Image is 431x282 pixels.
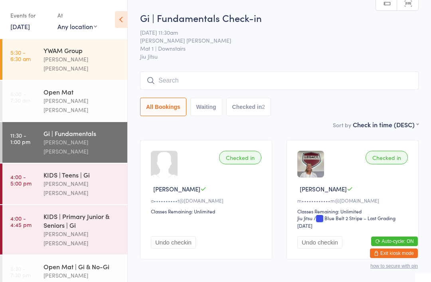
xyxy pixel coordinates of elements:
span: [DATE] 11:30am [140,28,406,36]
div: KIDS | Teens | Gi [43,170,121,179]
div: Checked in [366,151,408,164]
div: Open Mat | Gi & No-Gi [43,262,121,271]
span: [PERSON_NAME] [300,185,347,193]
div: [PERSON_NAME] [PERSON_NAME] [43,229,121,248]
div: Events for [10,9,49,22]
button: Undo checkin [151,236,196,248]
div: At [57,9,97,22]
div: Open Mat [43,87,121,96]
img: image1710539124.png [297,151,324,177]
div: Jiu Jitsu [297,215,312,221]
div: Classes Remaining: Unlimited [151,208,264,215]
span: Mat 1 | Downstairs [140,44,406,52]
time: 4:00 - 5:00 pm [10,174,32,186]
div: m••••••••••••m@[DOMAIN_NAME] [297,197,410,204]
button: Auto-cycle: ON [371,237,418,246]
div: Check in time (DESC) [353,120,419,129]
div: Classes Remaining: Unlimited [297,208,410,215]
span: [PERSON_NAME] [153,185,200,193]
div: Checked in [219,151,261,164]
div: a••••••••••t@[DOMAIN_NAME] [151,197,264,204]
button: Undo checkin [297,236,342,248]
div: YWAM Group [43,46,121,55]
div: [PERSON_NAME] [PERSON_NAME] [43,96,121,114]
time: 11:30 - 1:00 pm [10,132,30,145]
time: 5:30 - 7:30 pm [10,265,31,278]
span: Jiu Jitsu [140,52,419,60]
time: 4:00 - 4:45 pm [10,215,32,228]
button: Waiting [190,98,222,116]
span: / Blue Belt 2 Stripe – Last Grading [DATE] [297,215,395,229]
div: [PERSON_NAME] [PERSON_NAME] [43,179,121,197]
div: Any location [57,22,97,31]
a: 5:30 -6:30 amYWAM Group[PERSON_NAME] [PERSON_NAME] [2,39,127,80]
input: Search [140,71,419,90]
label: Sort by [333,121,351,129]
button: Checked in2 [226,98,271,116]
div: Gi | Fundamentals [43,129,121,138]
time: 6:00 - 7:30 am [10,91,30,103]
a: 6:00 -7:30 amOpen Mat[PERSON_NAME] [PERSON_NAME] [2,81,127,121]
div: [PERSON_NAME] [PERSON_NAME] [43,55,121,73]
div: KIDS | Primary Junior & Seniors | Gi [43,212,121,229]
button: All Bookings [140,98,186,116]
div: 2 [262,104,265,110]
a: 11:30 -1:00 pmGi | Fundamentals[PERSON_NAME] [PERSON_NAME] [2,122,127,163]
button: Exit kiosk mode [370,248,418,258]
span: [PERSON_NAME] [PERSON_NAME] [140,36,406,44]
a: 4:00 -5:00 pmKIDS | Teens | Gi[PERSON_NAME] [PERSON_NAME] [2,164,127,204]
time: 5:30 - 6:30 am [10,49,31,62]
a: 4:00 -4:45 pmKIDS | Primary Junior & Seniors | Gi[PERSON_NAME] [PERSON_NAME] [2,205,127,254]
div: [PERSON_NAME] [PERSON_NAME] [43,138,121,156]
h2: Gi | Fundamentals Check-in [140,11,419,24]
button: how to secure with pin [370,263,418,269]
a: [DATE] [10,22,30,31]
